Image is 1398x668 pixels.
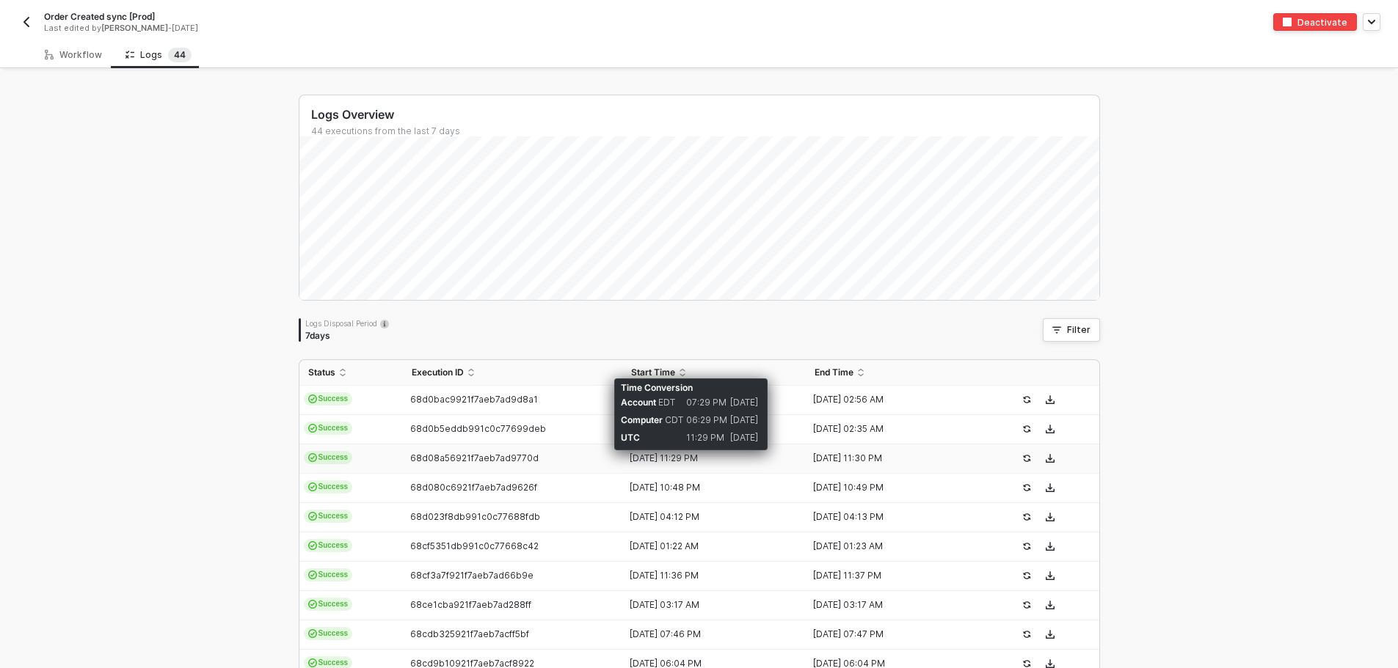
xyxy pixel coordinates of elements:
button: back [18,13,35,31]
div: [DATE] 03:17 AM [806,599,977,611]
div: [DATE] 10:49 PM [806,482,977,493]
span: Execution ID [412,367,464,378]
span: Success [304,480,353,493]
img: deactivate [1283,18,1292,26]
div: 44 executions from the last 7 days [311,125,1099,137]
div: Deactivate [1297,16,1347,29]
span: Success [304,422,353,435]
span: Start Time [631,367,675,378]
div: Workflow [45,49,102,61]
div: 11:29 PM [686,428,730,446]
span: icon-cards [308,482,317,491]
span: icon-download [1046,630,1055,639]
th: Status [299,360,403,386]
span: icon-download [1046,601,1055,609]
div: [DATE] 04:13 PM [806,511,977,523]
div: [DATE] 11:29 PM [622,452,794,464]
span: Success [304,451,353,464]
span: 68d0b5eddb991c0c77699deb [410,423,546,434]
span: icon-download [1046,395,1055,404]
div: [DATE] 11:37 PM [806,570,977,581]
span: 68d023f8db991c0c77688fdb [410,511,540,522]
span: icon-cards [308,658,317,667]
div: [DATE] 07:47 PM [806,628,977,640]
div: [DATE] 01:23 AM [806,540,977,552]
div: Time Conversion [621,382,761,394]
span: icon-cards [308,453,317,462]
span: icon-success-page [1022,454,1031,463]
div: Logs Overview [311,107,1099,122]
span: icon-cards [308,394,317,403]
div: Logs Disposal Period [305,318,389,329]
div: [DATE] 07:46 PM [622,628,794,640]
div: [DATE] 02:35 AM [806,423,977,435]
span: icon-success-page [1022,513,1031,521]
span: Success [304,568,353,581]
div: [DATE] 03:17 AM [622,599,794,611]
span: Account [621,396,656,407]
span: 68cf5351db991c0c77668c42 [410,540,539,551]
span: icon-download [1046,571,1055,580]
span: 68d0bac9921f7aeb7ad9d8a1 [410,394,538,405]
div: [DATE] 04:12 PM [622,511,794,523]
span: icon-success-page [1022,542,1031,551]
span: Success [304,392,353,405]
th: Execution ID [403,360,623,386]
th: End Time [806,360,989,386]
th: Start Time [622,360,806,386]
span: icon-success-page [1022,659,1031,668]
span: icon-download [1046,659,1055,668]
span: Success [304,598,353,611]
span: icon-download [1046,454,1055,463]
div: Filter [1067,324,1091,336]
span: Success [304,627,353,640]
div: 7 days [305,330,389,342]
span: End Time [815,367,853,378]
span: icon-cards [308,424,317,433]
span: icon-success-page [1022,425,1031,433]
span: 4 [180,49,186,60]
div: [DATE] 11:30 PM [806,452,977,464]
div: Logs [125,48,192,62]
button: deactivateDeactivate [1273,13,1357,31]
span: 68d080c6921f7aeb7ad9626f [410,482,537,493]
span: 68cdb325921f7aeb7acff5bf [410,628,529,639]
sup: 44 [168,48,192,62]
div: [DATE] [730,393,761,411]
div: [DATE] [730,411,761,428]
button: Filter [1043,318,1100,342]
span: icon-cards [308,600,317,609]
span: icon-cards [308,512,317,521]
span: Computer [621,414,663,425]
span: icon-download [1046,425,1055,433]
div: EDT [621,393,686,411]
span: icon-success-page [1022,395,1031,404]
span: icon-success-page [1022,630,1031,639]
span: icon-download [1046,483,1055,492]
span: 68cf3a7f921f7aeb7ad66b9e [410,570,534,581]
span: icon-cards [308,570,317,579]
span: [PERSON_NAME] [101,23,168,33]
span: Status [308,367,335,378]
div: [DATE] 01:22 AM [622,540,794,552]
span: UTC [621,431,640,442]
div: [DATE] [730,428,761,446]
div: Last edited by - [DATE] [44,23,666,34]
span: 68d08a56921f7aeb7ad9770d [410,452,539,463]
span: Success [304,539,353,552]
span: Success [304,510,353,523]
div: 06:29 PM [686,411,730,428]
div: CDT [621,411,686,428]
span: icon-download [1046,542,1055,551]
div: [DATE] 10:48 PM [622,482,794,493]
span: icon-success-page [1022,571,1031,580]
span: 68ce1cba921f7aeb7ad288ff [410,599,531,610]
div: [DATE] 02:56 AM [806,394,977,405]
span: Order Created sync [Prod] [44,10,155,23]
span: icon-success-page [1022,601,1031,609]
img: back [21,16,32,28]
span: icon-download [1046,513,1055,521]
span: 4 [174,49,180,60]
span: icon-success-page [1022,483,1031,492]
span: icon-cards [308,541,317,550]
